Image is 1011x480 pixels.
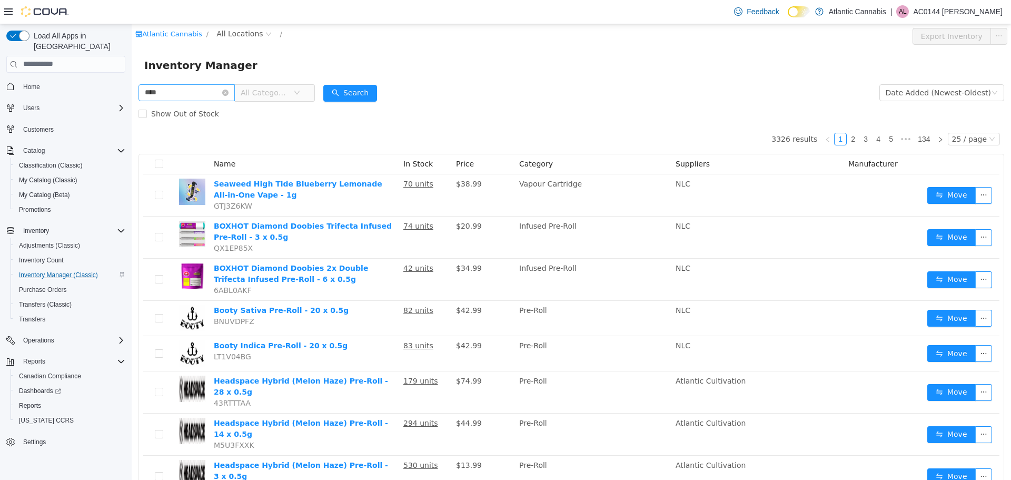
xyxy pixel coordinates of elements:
[11,312,130,327] button: Transfers
[19,256,64,265] span: Inventory Count
[91,65,97,72] i: icon: close-circle
[2,223,130,238] button: Inventory
[15,298,76,311] a: Transfers (Classic)
[11,297,130,312] button: Transfers (Classic)
[15,174,82,187] a: My Catalog (Classic)
[15,239,125,252] span: Adjustments (Classic)
[11,384,130,398] a: Dashboards
[383,389,540,432] td: Pre-Roll
[47,197,74,223] img: BOXHOT Diamond Doobies Trifecta Infused Pre-Roll - 3 x 0.5g hero shot
[192,61,245,77] button: icon: searchSearch
[272,135,301,144] span: In Stock
[788,6,810,17] input: Dark Mode
[19,241,80,250] span: Adjustments (Classic)
[47,239,74,265] img: BOXHOT Diamond Doobies 2x Double Trifecta Infused Pre-Roll - 6 x 0.5g hero shot
[796,402,844,419] button: icon: swapMove
[741,109,752,121] a: 4
[82,375,119,383] span: 43RTTTAA
[544,155,559,164] span: NLC
[19,176,77,184] span: My Catalog (Classic)
[23,357,45,366] span: Reports
[15,254,68,267] a: Inventory Count
[4,6,71,14] a: icon: shopAtlantic Cannabis
[728,109,740,121] li: 3
[85,4,131,15] span: All Locations
[82,317,216,326] a: Booty Indica Pre-Roll - 20 x 0.5g
[82,437,256,456] a: Headspace Hybrid (Melon Haze) Pre-Roll - 3 x 0.5g
[148,6,151,14] span: /
[383,277,540,312] td: Pre-Roll
[766,109,782,121] span: •••
[15,85,92,94] span: Show Out of Stock
[690,109,702,121] li: Previous Page
[324,135,342,144] span: Price
[15,203,55,216] a: Promotions
[2,101,130,115] button: Users
[11,158,130,173] button: Classification (Classic)
[19,161,83,170] span: Classification (Classic)
[717,135,766,144] span: Manufacturer
[11,253,130,268] button: Inventory Count
[21,6,68,17] img: Cova
[15,414,125,427] span: Washington CCRS
[15,189,74,201] a: My Catalog (Beta)
[47,436,74,462] img: Headspace Hybrid (Melon Haze) Pre-Roll - 3 x 0.5g hero shot
[11,202,130,217] button: Promotions
[890,5,893,18] p: |
[13,33,132,50] span: Inventory Manager
[82,328,120,337] span: LT1V04BG
[19,334,58,347] button: Operations
[640,109,686,121] li: 3326 results
[15,159,125,172] span: Classification (Classic)
[857,112,864,119] i: icon: down
[6,75,125,477] nav: Complex example
[544,198,559,206] span: NLC
[544,395,614,403] span: Atlantic Cultivation
[383,192,540,234] td: Infused Pre-Roll
[324,240,350,248] span: $34.99
[2,122,130,137] button: Customers
[82,282,217,290] a: Booty Sativa Pre-Roll - 20 x 0.5g
[23,336,54,345] span: Operations
[15,298,125,311] span: Transfers (Classic)
[19,80,125,93] span: Home
[23,125,54,134] span: Customers
[796,444,844,461] button: icon: swapMove
[272,282,302,290] u: 82 units
[82,178,121,186] span: GTJ3Z6KW
[544,240,559,248] span: NLC
[899,5,907,18] span: AL
[913,5,1003,18] p: AC0144 [PERSON_NAME]
[82,220,121,228] span: QX1EP85X
[796,360,844,377] button: icon: swapMove
[47,351,74,378] img: Headspace Hybrid (Melon Haze) Pre-Roll - 28 x 0.5g hero shot
[82,352,256,372] a: Headspace Hybrid (Melon Haze) Pre-Roll - 28 x 0.5g
[272,317,302,326] u: 83 units
[753,109,766,121] li: 5
[19,401,41,410] span: Reports
[844,205,860,222] button: icon: ellipsis
[324,282,350,290] span: $42.99
[272,437,306,445] u: 530 units
[383,150,540,192] td: Vapour Cartridge
[544,282,559,290] span: NLC
[23,227,49,235] span: Inventory
[15,399,125,412] span: Reports
[740,109,753,121] li: 4
[19,286,67,294] span: Purchase Orders
[15,239,84,252] a: Adjustments (Classic)
[15,189,125,201] span: My Catalog (Beta)
[544,437,614,445] span: Atlantic Cultivation
[715,109,728,121] li: 2
[796,321,844,338] button: icon: swapMove
[19,81,44,93] a: Home
[47,154,74,181] img: Seaweed High Tide Blueberry Lemonade All-in-One Vape - 1g hero shot
[544,135,578,144] span: Suppliers
[15,385,125,397] span: Dashboards
[844,444,860,461] button: icon: ellipsis
[693,112,699,119] i: icon: left
[23,146,45,155] span: Catalog
[796,286,844,302] button: icon: swapMove
[19,334,125,347] span: Operations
